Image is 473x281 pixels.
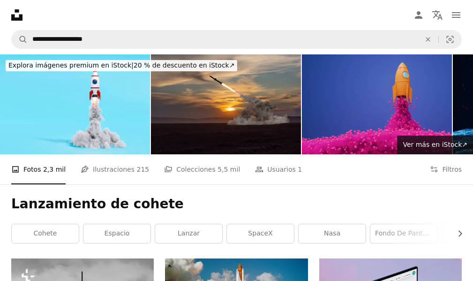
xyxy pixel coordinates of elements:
a: cohete [12,224,79,243]
span: Ver más en iStock ↗ [403,141,467,148]
a: Ilustraciones 215 [81,154,149,184]
span: 1 [298,164,302,175]
a: Usuarios 1 [255,154,302,184]
span: 20 % de descuento en iStock ↗ [8,61,234,69]
a: espacio [83,224,150,243]
a: SpaceX [227,224,294,243]
button: Menú [447,6,465,24]
a: nasa [299,224,366,243]
button: Búsqueda visual [439,30,461,48]
a: Ver más en iStock↗ [397,136,473,154]
span: Explora imágenes premium en iStock | [8,61,134,69]
a: Inicio — Unsplash [11,9,23,21]
span: 215 [136,164,149,175]
button: desplazar lista a la derecha [451,224,462,243]
button: Borrar [418,30,438,48]
img: Nuevas empresas que toman vuelo [302,54,452,154]
img: Lanzamiento de cohetes contra el fondo del campo vespertino, el sol poniente. [151,54,301,154]
h1: Lanzamiento de cohete [11,196,462,213]
a: lanzar [155,224,222,243]
span: 5,5 mil [218,164,240,175]
button: Filtros [430,154,462,184]
form: Encuentra imágenes en todo el sitio [11,30,462,49]
a: fondo de pantalla [370,224,437,243]
a: Colecciones 5,5 mil [164,154,240,184]
a: Iniciar sesión / Registrarse [409,6,428,24]
button: Idioma [428,6,447,24]
button: Buscar en Unsplash [12,30,28,48]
